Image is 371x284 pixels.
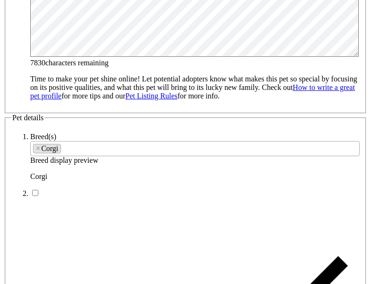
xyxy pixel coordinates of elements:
a: Pet Listing Rules [125,92,177,100]
li: Breed display preview [30,133,360,181]
p: Time to make your pet shine online! Let potential adopters know what makes this pet so special by... [30,75,360,100]
a: How to write a great pet profile [30,83,355,100]
li: Corgi [33,144,61,153]
span: Pet details [12,114,43,122]
span: × [36,144,40,153]
p: Corgi [30,172,360,181]
div: characters remaining [30,59,360,67]
label: Breed(s) [30,133,56,141]
span: 7830 [30,59,45,67]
